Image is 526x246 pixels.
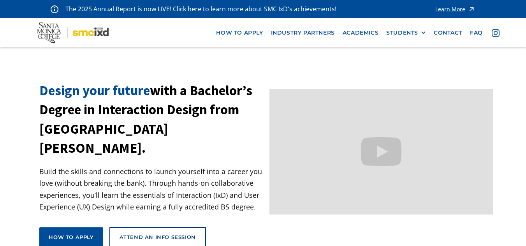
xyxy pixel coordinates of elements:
[435,7,465,12] div: Learn More
[65,4,337,14] p: The 2025 Annual Report is now LIVE! Click here to learn more about SMC IxD's achievements!
[39,166,263,213] p: Build the skills and connections to launch yourself into a career you love (without breaking the ...
[430,26,466,40] a: contact
[49,234,93,241] div: How to apply
[386,30,418,36] div: STUDENTS
[39,82,150,99] span: Design your future
[267,26,339,40] a: industry partners
[468,4,475,14] img: icon - arrow - alert
[39,81,263,157] h1: with a Bachelor’s Degree in Interaction Design from [GEOGRAPHIC_DATA][PERSON_NAME].
[386,30,426,36] div: STUDENTS
[120,234,196,241] div: Attend an Info Session
[339,26,382,40] a: Academics
[51,5,58,13] img: icon - information - alert
[269,89,493,215] iframe: Design your future with a Bachelor's Degree in Interaction Design from Santa Monica College
[212,26,267,40] a: how to apply
[37,22,109,43] img: Santa Monica College - SMC IxD logo
[492,29,500,37] img: icon - instagram
[435,4,475,14] a: Learn More
[466,26,487,40] a: faq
